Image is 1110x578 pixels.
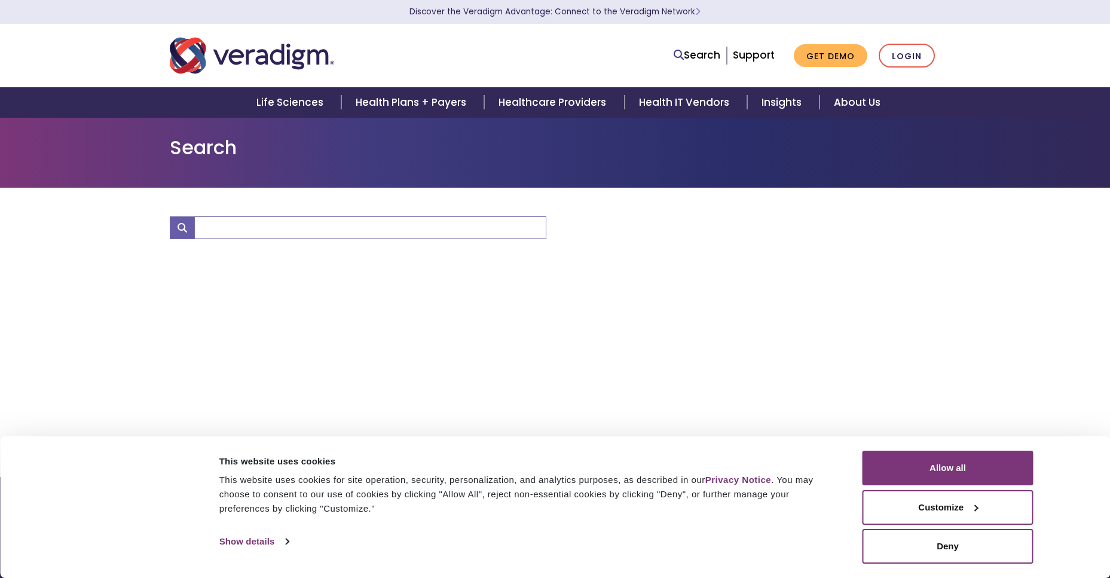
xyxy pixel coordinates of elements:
a: Healthcare Providers [484,87,624,118]
img: Veradigm logo [170,36,334,75]
a: Life Sciences [242,87,341,118]
button: Allow all [863,451,1033,485]
a: Discover the Veradigm Advantage: Connect to the Veradigm NetworkLearn More [409,6,701,17]
a: Show details [219,533,289,551]
a: Insights [747,87,819,118]
a: Support [733,48,775,62]
div: This website uses cookies [219,454,836,469]
a: Health IT Vendors [625,87,747,118]
span: Learn More [695,6,701,17]
button: Customize [863,490,1033,525]
div: This website uses cookies for site operation, security, personalization, and analytics purposes, ... [219,473,836,516]
a: Health Plans + Payers [341,87,484,118]
a: About Us [819,87,895,118]
a: Login [879,44,935,68]
a: Get Demo [794,44,867,68]
h1: Search [170,136,941,159]
input: Search [194,216,546,239]
button: Deny [863,529,1033,564]
a: Search [674,47,720,63]
a: Privacy Notice [705,475,771,485]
